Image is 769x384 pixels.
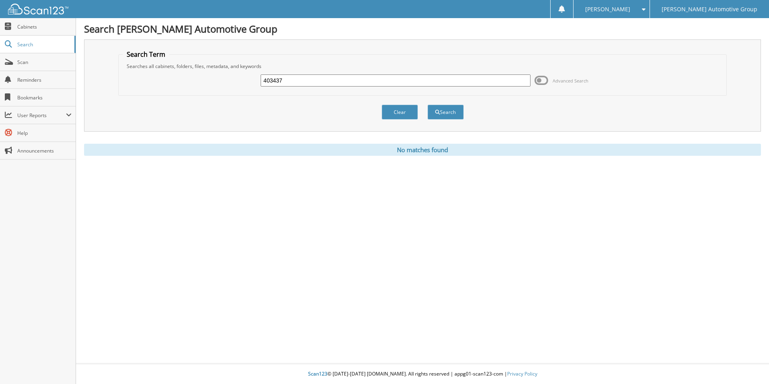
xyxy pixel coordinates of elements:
[553,78,588,84] span: Advanced Search
[17,94,72,101] span: Bookmarks
[84,22,761,35] h1: Search [PERSON_NAME] Automotive Group
[84,144,761,156] div: No matches found
[17,112,66,119] span: User Reports
[17,130,72,136] span: Help
[76,364,769,384] div: © [DATE]-[DATE] [DOMAIN_NAME]. All rights reserved | appg01-scan123-com |
[729,345,769,384] iframe: Chat Widget
[507,370,537,377] a: Privacy Policy
[585,7,630,12] span: [PERSON_NAME]
[428,105,464,120] button: Search
[123,50,169,59] legend: Search Term
[17,76,72,83] span: Reminders
[308,370,327,377] span: Scan123
[123,63,722,70] div: Searches all cabinets, folders, files, metadata, and keywords
[17,23,72,30] span: Cabinets
[17,59,72,66] span: Scan
[17,41,70,48] span: Search
[8,4,68,14] img: scan123-logo-white.svg
[17,147,72,154] span: Announcements
[382,105,418,120] button: Clear
[662,7,757,12] span: [PERSON_NAME] Automotive Group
